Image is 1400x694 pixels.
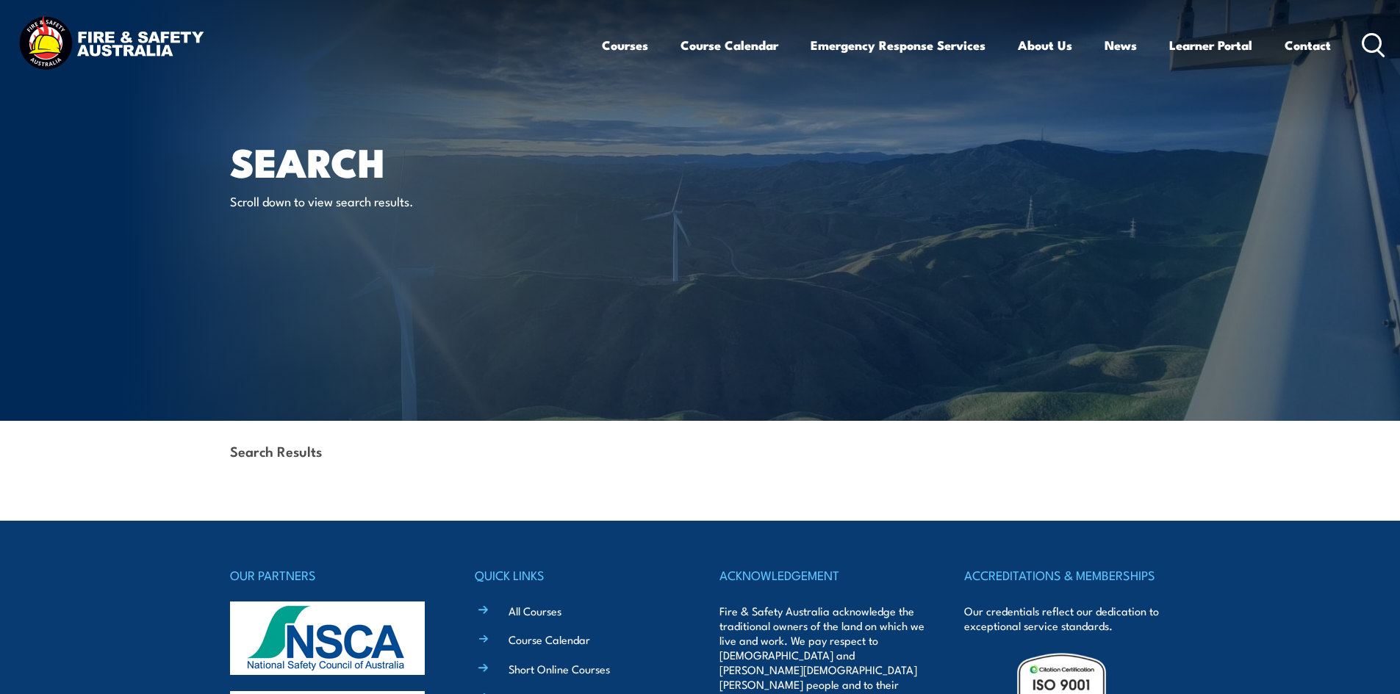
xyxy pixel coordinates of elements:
[509,603,561,618] a: All Courses
[1018,26,1072,65] a: About Us
[230,144,593,178] h1: Search
[475,565,681,585] h4: QUICK LINKS
[230,441,322,460] strong: Search Results
[230,565,436,585] h4: OUR PARTNERS
[1169,26,1252,65] a: Learner Portal
[964,604,1170,633] p: Our credentials reflect our dedication to exceptional service standards.
[719,565,925,585] h4: ACKNOWLEDGEMENT
[1105,26,1137,65] a: News
[509,661,610,676] a: Short Online Courses
[811,26,986,65] a: Emergency Response Services
[509,632,590,647] a: Course Calendar
[681,26,778,65] a: Course Calendar
[1285,26,1331,65] a: Contact
[230,601,425,675] img: nsca-logo-footer
[964,565,1170,585] h4: ACCREDITATIONS & MEMBERSHIPS
[230,192,498,209] p: Scroll down to view search results.
[602,26,648,65] a: Courses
